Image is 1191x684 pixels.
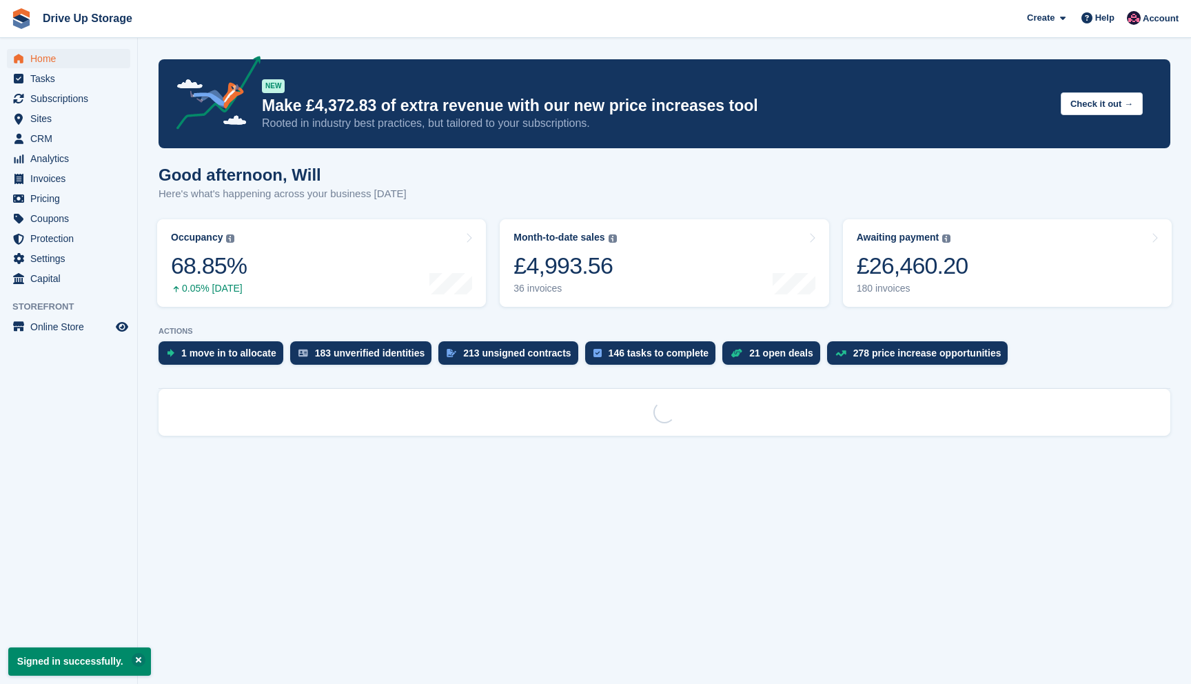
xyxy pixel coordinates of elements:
[167,349,174,357] img: move_ins_to_allocate_icon-fdf77a2bb77ea45bf5b3d319d69a93e2d87916cf1d5bf7949dd705db3b84f3ca.svg
[30,109,113,128] span: Sites
[262,79,285,93] div: NEW
[7,209,130,228] a: menu
[7,317,130,336] a: menu
[7,49,130,68] a: menu
[722,341,827,372] a: 21 open deals
[30,249,113,268] span: Settings
[12,300,137,314] span: Storefront
[463,348,571,359] div: 213 unsigned contracts
[226,234,234,243] img: icon-info-grey-7440780725fd019a000dd9b08b2336e03edf1995a4989e88bcd33f0948082b44.svg
[593,349,602,357] img: task-75834270c22a3079a89374b754ae025e5fb1db73e45f91037f5363f120a921f8.svg
[447,349,456,357] img: contract_signature_icon-13c848040528278c33f63329250d36e43548de30e8caae1d1a13099fd9432cc5.svg
[853,348,1001,359] div: 278 price increase opportunities
[731,348,742,358] img: deal-1b604bf984904fb50ccaf53a9ad4b4a5d6e5aea283cecdc64d6e3604feb123c2.svg
[857,252,968,280] div: £26,460.20
[1127,11,1141,25] img: Will Google Ads
[749,348,813,359] div: 21 open deals
[585,341,723,372] a: 146 tasks to complete
[7,89,130,108] a: menu
[159,186,407,202] p: Here's what's happening across your business [DATE]
[262,116,1050,131] p: Rooted in industry best practices, but tailored to your subscriptions.
[7,269,130,288] a: menu
[513,232,604,243] div: Month-to-date sales
[513,252,616,280] div: £4,993.56
[171,283,247,294] div: 0.05% [DATE]
[438,341,584,372] a: 213 unsigned contracts
[857,232,939,243] div: Awaiting payment
[30,269,113,288] span: Capital
[835,350,846,356] img: price_increase_opportunities-93ffe204e8149a01c8c9dc8f82e8f89637d9d84a8eef4429ea346261dce0b2c0.svg
[1095,11,1114,25] span: Help
[857,283,968,294] div: 180 invoices
[171,252,247,280] div: 68.85%
[7,149,130,168] a: menu
[609,348,709,359] div: 146 tasks to complete
[942,234,950,243] img: icon-info-grey-7440780725fd019a000dd9b08b2336e03edf1995a4989e88bcd33f0948082b44.svg
[37,7,138,30] a: Drive Up Storage
[157,219,486,307] a: Occupancy 68.85% 0.05% [DATE]
[513,283,616,294] div: 36 invoices
[30,69,113,88] span: Tasks
[7,249,130,268] a: menu
[1061,92,1143,115] button: Check it out →
[262,96,1050,116] p: Make £4,372.83 of extra revenue with our new price increases tool
[11,8,32,29] img: stora-icon-8386f47178a22dfd0bd8f6a31ec36ba5ce8667c1dd55bd0f319d3a0aa187defe.svg
[30,169,113,188] span: Invoices
[315,348,425,359] div: 183 unverified identities
[30,49,113,68] span: Home
[8,647,151,676] p: Signed in successfully.
[30,89,113,108] span: Subscriptions
[290,341,439,372] a: 183 unverified identities
[7,229,130,248] a: menu
[30,229,113,248] span: Protection
[7,169,130,188] a: menu
[171,232,223,243] div: Occupancy
[30,149,113,168] span: Analytics
[298,349,308,357] img: verify_identity-adf6edd0f0f0b5bbfe63781bf79b02c33cf7c696d77639b501bdc392416b5a36.svg
[609,234,617,243] img: icon-info-grey-7440780725fd019a000dd9b08b2336e03edf1995a4989e88bcd33f0948082b44.svg
[159,327,1170,336] p: ACTIONS
[30,317,113,336] span: Online Store
[159,341,290,372] a: 1 move in to allocate
[843,219,1172,307] a: Awaiting payment £26,460.20 180 invoices
[500,219,828,307] a: Month-to-date sales £4,993.56 36 invoices
[30,189,113,208] span: Pricing
[30,129,113,148] span: CRM
[165,56,261,134] img: price-adjustments-announcement-icon-8257ccfd72463d97f412b2fc003d46551f7dbcb40ab6d574587a9cd5c0d94...
[7,109,130,128] a: menu
[7,129,130,148] a: menu
[7,69,130,88] a: menu
[30,209,113,228] span: Coupons
[159,165,407,184] h1: Good afternoon, Will
[1143,12,1179,26] span: Account
[181,348,276,359] div: 1 move in to allocate
[7,189,130,208] a: menu
[114,319,130,335] a: Preview store
[827,341,1015,372] a: 278 price increase opportunities
[1027,11,1055,25] span: Create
